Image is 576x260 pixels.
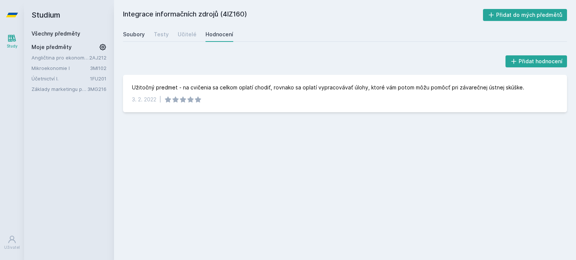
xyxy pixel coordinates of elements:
a: Účetnictví I. [31,75,90,82]
a: 1FU201 [90,76,106,82]
h2: Integrace informačních zdrojů (4IZ160) [123,9,483,21]
div: Hodnocení [205,31,233,38]
div: 3. 2. 2022 [132,96,156,103]
a: Mikroekonomie I [31,64,90,72]
a: 2AJ212 [89,55,106,61]
div: Užitočný predmet - na cvičenia sa celkom oplatí chodiť, rovnako sa oplatí vypracovávať úlohy, kto... [132,84,524,91]
button: Přidat do mých předmětů [483,9,567,21]
div: Soubory [123,31,145,38]
span: Moje předměty [31,43,72,51]
div: | [159,96,161,103]
div: Uživatel [4,245,20,250]
a: 3MI102 [90,65,106,71]
a: Učitelé [178,27,196,42]
a: Všechny předměty [31,30,80,37]
a: 3MG216 [87,86,106,92]
a: Study [1,30,22,53]
button: Přidat hodnocení [505,55,567,67]
a: Uživatel [1,231,22,254]
div: Učitelé [178,31,196,38]
a: Základy marketingu pro informatiky a statistiky [31,85,87,93]
div: Study [7,43,18,49]
a: Soubory [123,27,145,42]
a: Hodnocení [205,27,233,42]
a: Testy [154,27,169,42]
div: Testy [154,31,169,38]
a: Angličtina pro ekonomická studia 2 (B2/C1) [31,54,89,61]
